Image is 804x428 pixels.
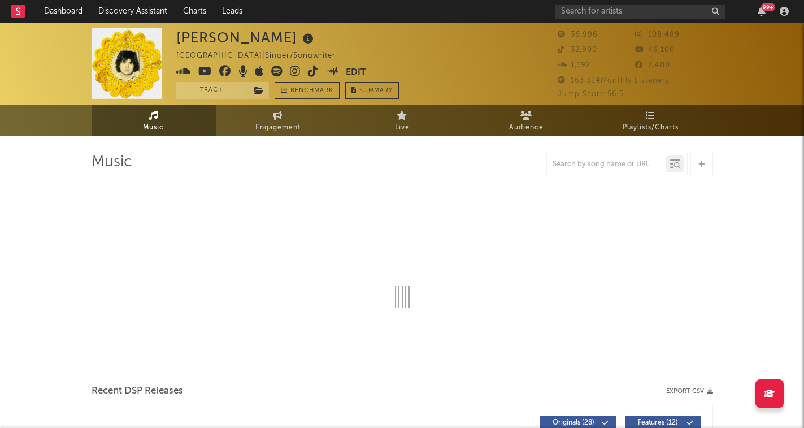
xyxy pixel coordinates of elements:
[589,105,713,136] a: Playlists/Charts
[345,82,399,99] button: Summary
[464,105,589,136] a: Audience
[558,31,598,38] span: 36,996
[143,121,164,135] span: Music
[509,121,544,135] span: Audience
[558,77,670,84] span: 163,324 Monthly Listeners
[623,121,679,135] span: Playlists/Charts
[632,420,684,426] span: Features ( 12 )
[635,31,680,38] span: 108,489
[761,3,775,11] div: 99 +
[635,46,675,54] span: 46,100
[176,82,247,99] button: Track
[92,384,183,398] span: Recent DSP Releases
[216,105,340,136] a: Engagement
[275,82,340,99] a: Benchmark
[547,420,599,426] span: Originals ( 28 )
[176,28,316,47] div: [PERSON_NAME]
[558,62,590,69] span: 1,192
[395,121,410,135] span: Live
[558,46,597,54] span: 32,900
[555,5,725,19] input: Search for artists
[176,49,349,63] div: [GEOGRAPHIC_DATA] | Singer/Songwriter
[666,388,713,395] button: Export CSV
[359,88,393,94] span: Summary
[290,84,333,98] span: Benchmark
[635,62,670,69] span: 7,400
[340,105,464,136] a: Live
[346,66,366,80] button: Edit
[547,160,666,169] input: Search by song name or URL
[758,7,766,16] button: 99+
[558,90,624,98] span: Jump Score: 56.5
[92,105,216,136] a: Music
[255,121,301,135] span: Engagement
